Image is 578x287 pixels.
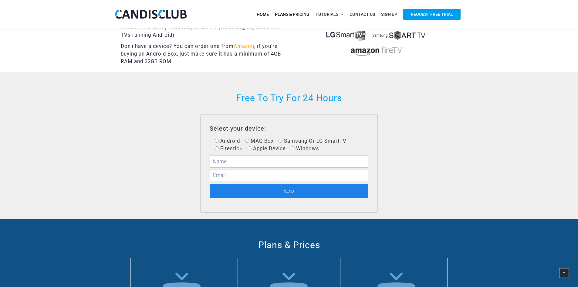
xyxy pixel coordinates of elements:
span: Our system works with Android devices, Mag box, iPhone, iPad, Amazin Fire Stick, Windows, Smart T... [121,17,281,38]
a: Amazon [234,43,254,49]
input: Android [215,139,219,143]
span: Apple Device [252,145,286,152]
span: Select your device: [210,125,266,132]
span: Free To Try For 24 Hours [236,93,342,103]
span: Firestick [219,145,242,152]
a: Contact Us [346,8,378,21]
span: Windows [295,145,319,152]
a: Sign Up [378,8,400,21]
input: Firestick [215,146,219,150]
span: Request Free Trial [403,9,461,20]
input: Send [210,184,368,198]
a: Home [254,8,272,21]
input: Apple Device [248,146,252,150]
img: CandisClub [115,9,188,19]
span: Tutorials [316,12,338,17]
span: Home [257,12,269,17]
input: MAG Box [245,139,249,143]
span: Samsung Or LG SmartTV [282,138,346,144]
a: Request Free Trial [400,8,464,21]
a: Tutorials [313,8,346,21]
span: Don’t have a device? You can order one from , if you’re buying an Android Box, just make sure it ... [121,43,281,64]
span: Plans & Pricing [275,12,309,17]
span: Contact Us [350,12,375,17]
input: Name [210,155,368,168]
a: Back to top [559,268,569,278]
input: Windows [291,146,295,150]
input: Samsung Or LG SmartTV [279,139,282,143]
span: Sign Up [381,12,397,17]
span: MAG Box [249,138,274,144]
span: Plans & Prices [258,240,320,250]
a: Plans & Pricing [272,8,313,21]
span: Android [219,138,240,144]
input: Email [210,169,368,181]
